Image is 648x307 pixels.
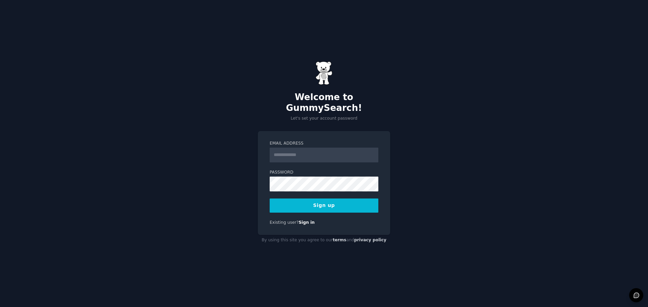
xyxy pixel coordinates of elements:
[354,238,386,242] a: privacy policy
[333,238,346,242] a: terms
[316,61,332,85] img: Gummy Bear
[270,141,378,147] label: Email Address
[258,116,390,122] p: Let's set your account password
[258,92,390,113] h2: Welcome to GummySearch!
[270,198,378,213] button: Sign up
[299,220,315,225] a: Sign in
[258,235,390,246] div: By using this site you agree to our and
[270,220,299,225] span: Existing user?
[270,170,378,176] label: Password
